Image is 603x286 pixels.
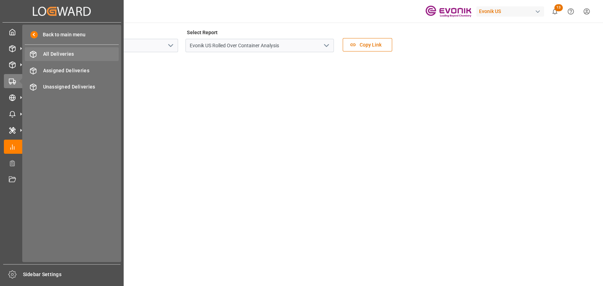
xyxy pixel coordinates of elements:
a: Transport Planner [4,156,120,170]
a: My Cockpit [4,25,120,39]
button: Evonik US [476,5,547,18]
button: show 13 new notifications [547,4,563,19]
a: Assigned Deliveries [25,63,119,77]
img: Evonik-brand-mark-Deep-Purple-RGB.jpeg_1700498283.jpeg [425,5,471,18]
a: Unassigned Deliveries [25,80,119,94]
span: All Deliveries [43,50,119,58]
a: Document Management [4,172,120,186]
span: 13 [554,4,563,11]
button: open menu [321,40,331,51]
span: Copy Link [356,41,385,49]
button: open menu [165,40,176,51]
div: Evonik US [476,6,544,17]
span: Back to main menu [38,31,85,38]
label: Select Report [185,28,219,37]
span: Unassigned Deliveries [43,83,119,91]
span: Sidebar Settings [23,271,121,278]
span: Assigned Deliveries [43,67,119,74]
button: Help Center [563,4,579,19]
button: Copy Link [343,38,392,51]
a: All Deliveries [25,47,119,61]
a: My Reports [4,140,120,153]
input: Type to search/select [185,39,334,52]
